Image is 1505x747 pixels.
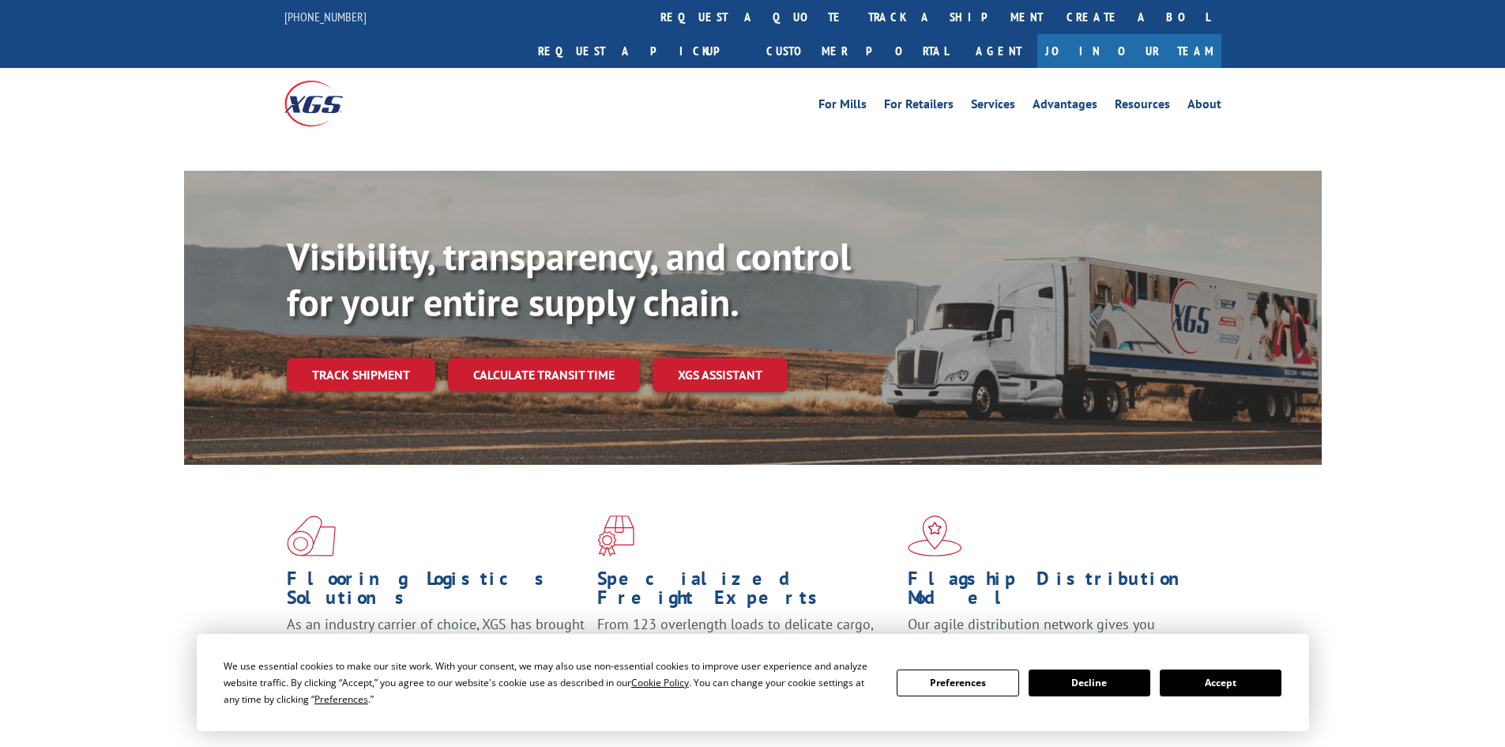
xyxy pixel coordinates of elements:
img: xgs-icon-focused-on-flooring-red [597,515,634,556]
img: xgs-icon-flagship-distribution-model-red [908,515,962,556]
p: From 123 overlength loads to delicate cargo, our experienced staff knows the best way to move you... [597,615,896,685]
h1: Specialized Freight Experts [597,569,896,615]
a: [PHONE_NUMBER] [284,9,367,25]
a: For Mills [818,98,867,115]
a: Services [971,98,1015,115]
img: xgs-icon-total-supply-chain-intelligence-red [287,515,336,556]
h1: Flagship Distribution Model [908,569,1206,615]
button: Accept [1160,670,1281,696]
a: XGS ASSISTANT [653,358,788,392]
button: Decline [1029,670,1150,696]
span: As an industry carrier of choice, XGS has brought innovation and dedication to flooring logistics... [287,615,585,671]
a: Agent [960,34,1037,68]
div: We use essential cookies to make our site work. With your consent, we may also use non-essential ... [224,658,878,707]
span: Preferences [314,692,368,706]
div: Cookie Consent Prompt [197,634,1309,731]
span: Our agile distribution network gives you nationwide inventory management on demand. [908,615,1198,652]
b: Visibility, transparency, and control for your entire supply chain. [287,232,851,326]
h1: Flooring Logistics Solutions [287,569,585,615]
a: Resources [1115,98,1170,115]
a: Join Our Team [1037,34,1221,68]
a: Request a pickup [526,34,754,68]
a: Calculate transit time [448,358,640,392]
span: Cookie Policy [631,676,689,689]
a: Advantages [1033,98,1097,115]
a: For Retailers [884,98,954,115]
a: Track shipment [287,358,435,391]
button: Preferences [897,670,1018,696]
a: Customer Portal [754,34,960,68]
a: About [1187,98,1221,115]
